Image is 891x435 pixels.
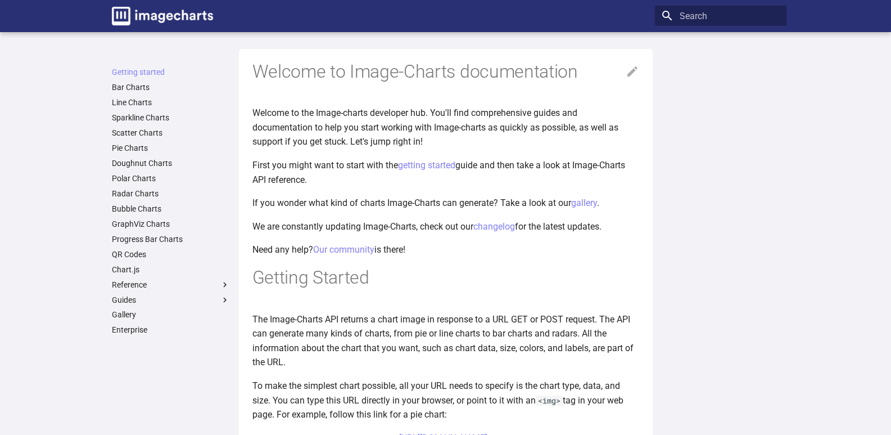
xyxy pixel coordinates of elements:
[107,2,218,30] a: Image-Charts documentation
[655,6,786,26] input: Search
[252,60,639,84] h1: Welcome to Image-Charts documentation
[252,106,639,149] p: Welcome to the Image-charts developer hub. You'll find comprehensive guides and documentation to ...
[536,396,563,406] code: <img>
[112,128,230,138] a: Scatter Charts
[112,173,230,183] a: Polar Charts
[252,219,639,234] p: We are constantly updating Image-Charts, check out our for the latest updates.
[112,143,230,153] a: Pie Charts
[112,249,230,259] a: QR Codes
[398,160,455,171] a: getting started
[112,280,230,290] label: Reference
[112,67,230,77] a: Getting started
[112,82,230,92] a: Bar Charts
[473,221,515,232] a: changelog
[112,97,230,107] a: Line Charts
[313,244,374,255] a: Our community
[252,266,639,290] h1: Getting Started
[112,204,230,214] a: Bubble Charts
[571,198,597,208] a: gallery
[112,325,230,335] a: Enterprise
[112,219,230,229] a: GraphViz Charts
[252,243,639,257] p: Need any help? is there!
[252,312,639,370] p: The Image-Charts API returns a chart image in response to a URL GET or POST request. The API can ...
[112,310,230,320] a: Gallery
[112,113,230,123] a: Sparkline Charts
[112,189,230,199] a: Radar Charts
[112,295,230,305] label: Guides
[252,196,639,210] p: If you wonder what kind of charts Image-Charts can generate? Take a look at our .
[112,158,230,168] a: Doughnut Charts
[112,264,230,275] a: Chart.js
[112,234,230,244] a: Progress Bar Charts
[252,379,639,422] p: To make the simplest chart possible, all your URL needs to specify is the chart type, data, and s...
[112,7,213,25] img: logo
[252,158,639,187] p: First you might want to start with the guide and then take a look at Image-Charts API reference.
